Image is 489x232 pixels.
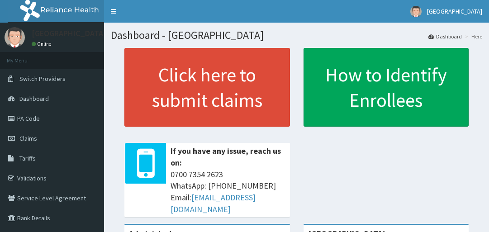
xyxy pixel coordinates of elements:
[428,33,462,40] a: Dashboard
[463,33,482,40] li: Here
[427,7,482,15] span: [GEOGRAPHIC_DATA]
[124,48,290,127] a: Click here to submit claims
[171,146,281,168] b: If you have any issue, reach us on:
[410,6,422,17] img: User Image
[32,41,53,47] a: Online
[19,95,49,103] span: Dashboard
[111,29,482,41] h1: Dashboard - [GEOGRAPHIC_DATA]
[19,134,37,142] span: Claims
[304,48,469,127] a: How to Identify Enrollees
[5,27,25,47] img: User Image
[19,75,66,83] span: Switch Providers
[19,154,36,162] span: Tariffs
[32,29,106,38] p: [GEOGRAPHIC_DATA]
[171,192,256,214] a: [EMAIL_ADDRESS][DOMAIN_NAME]
[171,169,285,215] span: 0700 7354 2623 WhatsApp: [PHONE_NUMBER] Email:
